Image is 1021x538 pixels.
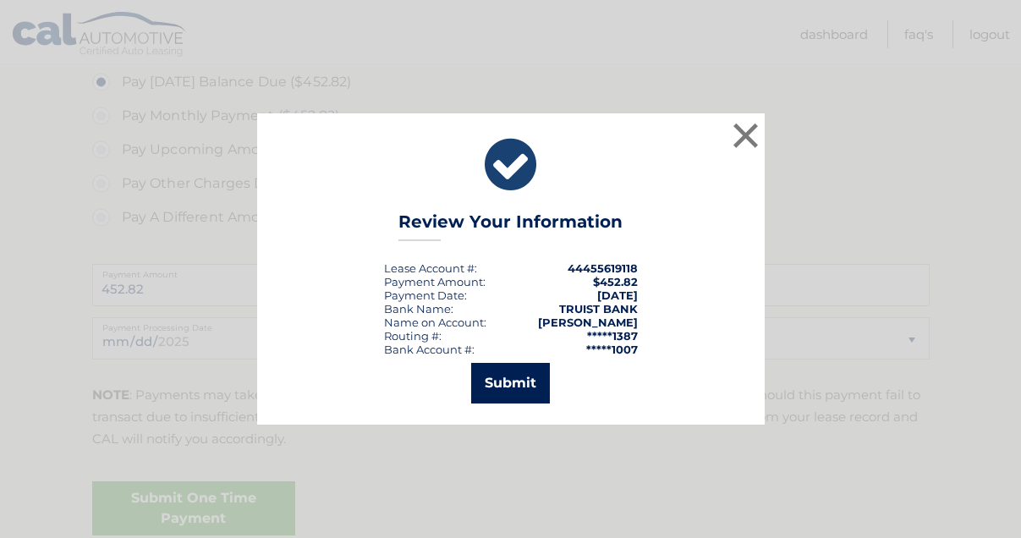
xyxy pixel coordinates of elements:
button: Submit [471,363,550,403]
h3: Review Your Information [398,211,623,241]
div: Routing #: [384,329,442,343]
span: $452.82 [593,275,638,288]
div: Bank Account #: [384,343,475,356]
span: [DATE] [597,288,638,302]
div: Name on Account: [384,316,486,329]
strong: TRUIST BANK [559,302,638,316]
strong: 44455619118 [568,261,638,275]
div: Lease Account #: [384,261,477,275]
div: Payment Amount: [384,275,486,288]
strong: [PERSON_NAME] [538,316,638,329]
div: Bank Name: [384,302,453,316]
span: Payment Date [384,288,464,302]
button: × [729,118,763,152]
div: : [384,288,467,302]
